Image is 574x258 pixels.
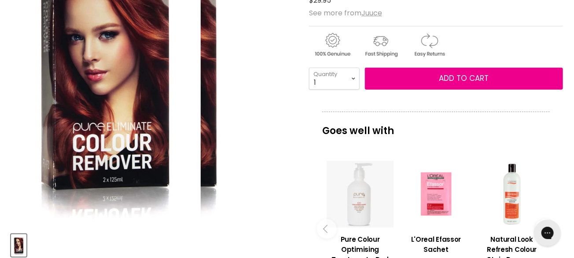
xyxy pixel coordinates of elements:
[365,68,563,90] button: Add to cart
[322,112,550,141] p: Goes well with
[11,234,26,257] button: Pure Eliminate Colour Remover
[357,32,404,58] img: shipping.gif
[439,73,489,84] span: Add to cart
[406,32,453,58] img: returns.gif
[309,8,382,18] span: See more from
[10,232,297,257] div: Product thumbnails
[309,32,356,58] img: genuine.gif
[530,217,565,249] iframe: Gorgias live chat messenger
[12,235,26,256] img: Pure Eliminate Colour Remover
[361,8,382,18] a: Juuce
[402,234,469,254] h3: L'Oreal Efassor Sachet
[309,68,360,90] select: Quantity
